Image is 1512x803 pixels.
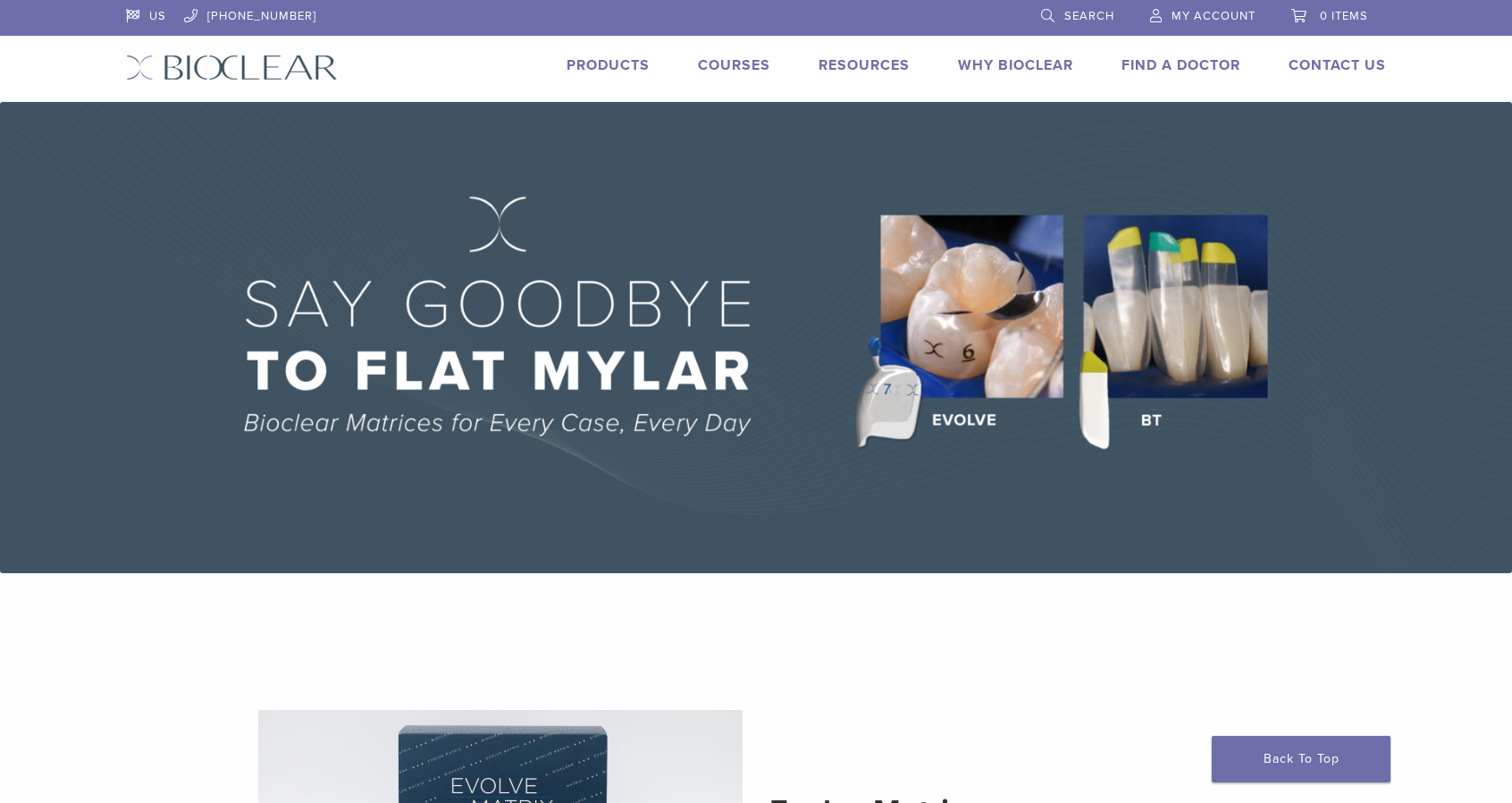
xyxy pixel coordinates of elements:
[567,56,650,74] a: Products
[126,55,338,80] img: Bioclear
[1320,9,1368,23] span: 0 items
[1289,56,1386,74] a: Contact Us
[1172,9,1256,23] span: My Account
[1212,736,1390,782] a: Back To Top
[1121,56,1240,74] a: Find A Doctor
[819,56,910,74] a: Resources
[698,56,770,74] a: Courses
[958,56,1073,74] a: Why Bioclear
[1064,9,1114,23] span: Search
